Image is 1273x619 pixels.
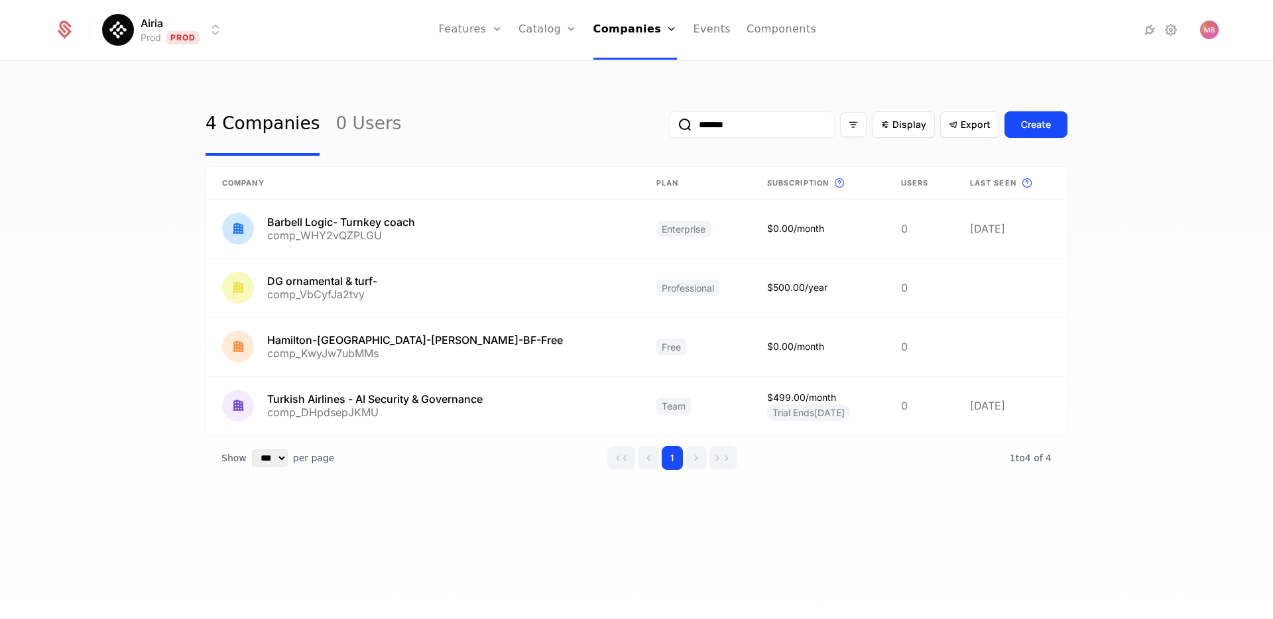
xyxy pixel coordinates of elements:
[1142,22,1158,38] a: Integrations
[709,446,737,470] button: Go to last page
[1004,111,1067,138] button: Create
[1200,21,1219,39] img: Matt Bell
[686,446,707,470] button: Go to next page
[892,118,926,131] span: Display
[940,111,999,138] button: Export
[221,451,247,465] span: Show
[607,446,737,470] div: Page navigation
[141,15,163,31] span: Airia
[640,167,751,199] th: Plan
[335,93,401,156] a: 0 Users
[166,31,200,44] span: Prod
[252,449,288,467] select: Select page size
[1010,453,1052,463] span: 4
[961,118,991,131] span: Export
[141,31,161,44] div: Prod
[638,446,659,470] button: Go to previous page
[840,112,867,137] button: Filter options
[102,14,134,46] img: Airia
[1200,21,1219,39] button: Open user button
[1021,118,1051,131] div: Create
[293,451,335,465] span: per page
[206,435,1067,480] div: Table pagination
[885,167,954,199] th: Users
[206,167,640,199] th: Company
[106,15,224,44] button: Select environment
[970,178,1016,189] span: Last seen
[206,93,320,156] a: 4 Companies
[1163,22,1179,38] a: Settings
[607,446,635,470] button: Go to first page
[767,178,829,189] span: Subscription
[662,446,683,470] button: Go to page 1
[1010,453,1046,463] span: 1 to 4 of
[872,111,935,138] button: Display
